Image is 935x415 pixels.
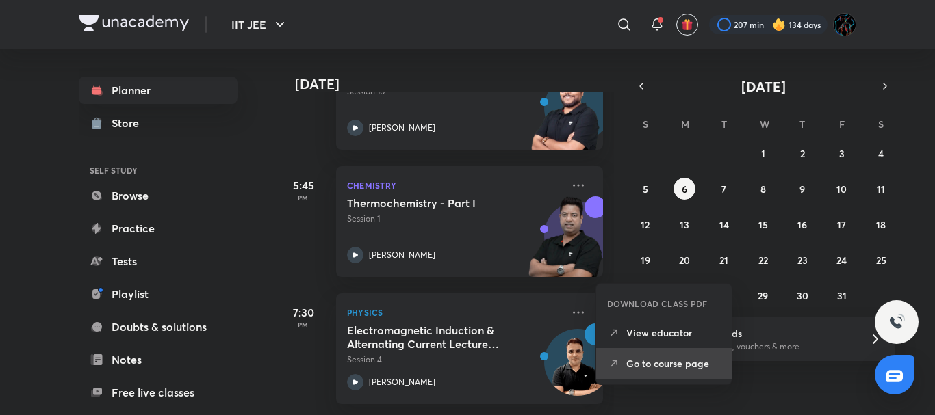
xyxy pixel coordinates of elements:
button: October 23, 2025 [791,249,813,271]
abbr: October 4, 2025 [878,147,884,160]
a: Store [79,109,238,137]
button: October 5, 2025 [635,178,656,200]
abbr: October 13, 2025 [680,218,689,231]
p: [PERSON_NAME] [369,376,435,388]
abbr: October 11, 2025 [877,183,885,196]
abbr: October 5, 2025 [643,183,648,196]
img: Company Logo [79,15,189,31]
a: Doubts & solutions [79,313,238,340]
button: October 30, 2025 [791,284,813,306]
p: Chemistry [347,177,562,193]
abbr: October 30, 2025 [797,289,808,302]
p: Session 4 [347,353,562,366]
img: unacademy [528,196,603,291]
a: Tests [79,247,238,275]
p: PM [276,321,331,329]
button: October 1, 2025 [752,142,774,164]
button: October 19, 2025 [635,249,656,271]
abbr: October 21, 2025 [719,254,728,267]
img: avatar [681,18,693,31]
abbr: October 6, 2025 [682,183,687,196]
abbr: October 22, 2025 [758,254,768,267]
h4: [DATE] [295,76,617,92]
button: October 21, 2025 [713,249,735,271]
h5: 5:45 [276,177,331,193]
abbr: October 17, 2025 [837,218,846,231]
button: IIT JEE [223,11,296,38]
span: [DATE] [741,77,786,96]
abbr: October 29, 2025 [758,289,768,302]
a: Browse [79,182,238,209]
abbr: Saturday [878,118,884,131]
h6: SELF STUDY [79,159,238,182]
a: Playlist [79,280,238,308]
button: October 31, 2025 [831,284,853,306]
button: October 20, 2025 [674,249,695,271]
h6: Refer friends [684,326,853,340]
abbr: October 24, 2025 [836,254,847,267]
button: [DATE] [651,77,875,96]
img: streak [772,18,786,31]
button: October 10, 2025 [831,178,853,200]
button: October 22, 2025 [752,249,774,271]
p: View educator [626,325,721,340]
abbr: Wednesday [760,118,769,131]
button: October 17, 2025 [831,213,853,235]
abbr: October 8, 2025 [760,183,766,196]
button: October 11, 2025 [870,178,892,200]
button: October 18, 2025 [870,213,892,235]
button: October 25, 2025 [870,249,892,271]
button: October 29, 2025 [752,284,774,306]
abbr: October 15, 2025 [758,218,768,231]
button: October 8, 2025 [752,178,774,200]
abbr: October 2, 2025 [800,147,805,160]
abbr: Friday [839,118,845,131]
button: October 6, 2025 [674,178,695,200]
img: ttu [888,314,905,330]
p: [PERSON_NAME] [369,249,435,261]
button: October 14, 2025 [713,213,735,235]
button: October 16, 2025 [791,213,813,235]
button: October 24, 2025 [831,249,853,271]
abbr: October 3, 2025 [839,147,845,160]
abbr: October 20, 2025 [679,254,690,267]
h5: Thermochemistry - Part I [347,196,517,210]
img: Avatar [545,336,611,402]
a: Planner [79,77,238,104]
abbr: October 31, 2025 [837,289,847,302]
abbr: October 23, 2025 [797,254,808,267]
button: October 3, 2025 [831,142,853,164]
abbr: Monday [681,118,689,131]
button: October 2, 2025 [791,142,813,164]
abbr: October 19, 2025 [641,254,650,267]
abbr: Thursday [799,118,805,131]
p: [PERSON_NAME] [369,122,435,134]
abbr: October 14, 2025 [719,218,729,231]
a: Free live classes [79,379,238,406]
abbr: October 16, 2025 [797,218,807,231]
abbr: Sunday [643,118,648,131]
a: Practice [79,215,238,242]
h5: 7:30 [276,304,331,321]
abbr: October 10, 2025 [836,183,847,196]
button: October 12, 2025 [635,213,656,235]
h5: Electromagnetic Induction & Alternating Current Lecture - 4 [347,323,517,351]
abbr: October 25, 2025 [876,254,886,267]
button: October 13, 2025 [674,213,695,235]
button: October 15, 2025 [752,213,774,235]
p: Physics [347,304,562,321]
p: Go to course page [626,356,721,371]
p: Win a laptop, vouchers & more [684,340,853,353]
h6: DOWNLOAD CLASS PDF [607,297,708,310]
div: Store [112,115,147,131]
button: October 4, 2025 [870,142,892,164]
img: Umang Raj [833,13,856,36]
abbr: Tuesday [721,118,727,131]
img: unacademy [528,69,603,163]
p: Session 1 [347,213,562,225]
p: PM [276,193,331,202]
abbr: October 1, 2025 [761,147,765,160]
a: Company Logo [79,15,189,35]
abbr: October 18, 2025 [876,218,886,231]
abbr: October 7, 2025 [721,183,726,196]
